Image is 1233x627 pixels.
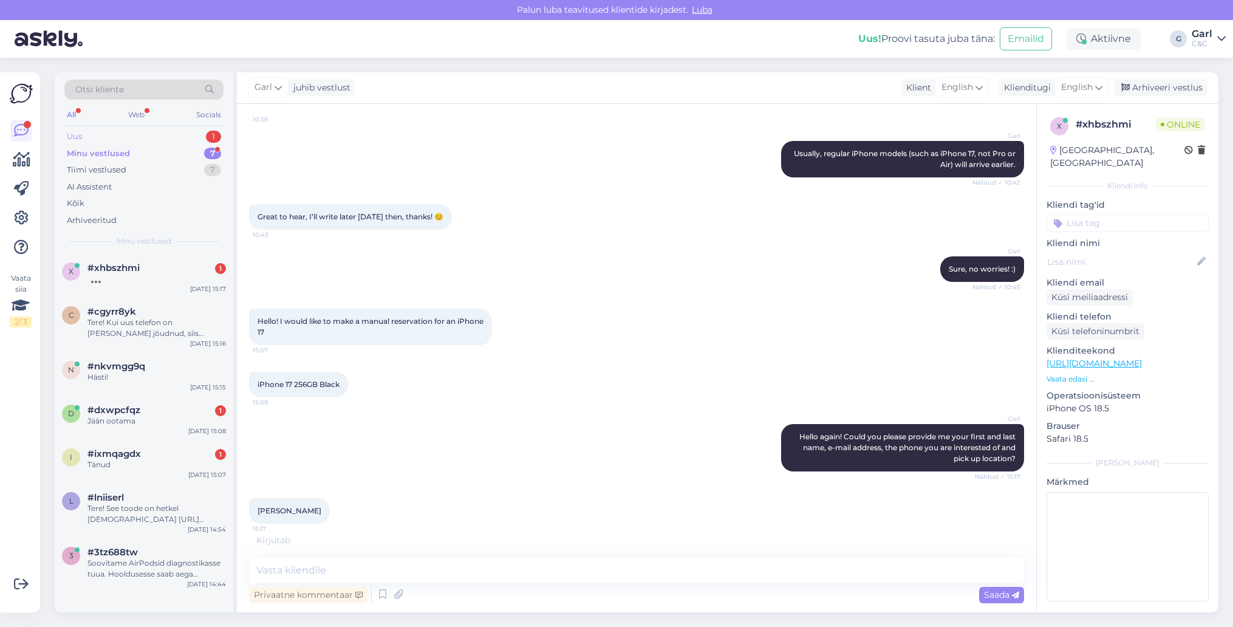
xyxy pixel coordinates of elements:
span: Garl [975,414,1020,423]
div: juhib vestlust [289,81,350,94]
div: Arhiveeri vestlus [1114,80,1207,96]
div: [GEOGRAPHIC_DATA], [GEOGRAPHIC_DATA] [1050,144,1184,170]
span: x [69,267,73,276]
p: Kliendi tag'id [1047,199,1209,211]
span: Nähtud ✓ 10:45 [972,283,1020,292]
p: Brauser [1047,420,1209,433]
span: #nkvmgg9q [87,361,145,372]
span: Luba [688,4,716,15]
span: Garl [254,81,272,94]
span: English [941,81,973,94]
div: Tere! See toode on hetkel [DEMOGRAPHIC_DATA] [URL][DOMAIN_NAME] [87,503,226,525]
div: [PERSON_NAME] [1047,457,1209,468]
span: Great to hear, I’ll write later [DATE] then, thanks! 😊 [258,212,443,221]
div: 1 [206,131,221,143]
div: Klienditugi [999,81,1051,94]
span: Hello again! Could you please provide me your first and last name, e-mail address, the phone you ... [799,432,1017,463]
p: Kliendi email [1047,276,1209,289]
div: [DATE] 15:16 [190,339,226,348]
div: 2 / 3 [10,317,32,327]
span: English [1061,81,1093,94]
div: Tiimi vestlused [67,164,126,176]
div: C&C [1192,39,1212,49]
input: Lisa tag [1047,214,1209,232]
input: Lisa nimi [1047,255,1195,269]
p: Safari 18.5 [1047,433,1209,445]
div: Hästi! [87,372,226,383]
p: iPhone OS 18.5 [1047,402,1209,415]
p: Märkmed [1047,476,1209,488]
span: Sure, no worries! :) [949,264,1016,273]
span: d [68,409,74,418]
span: Usually, regular iPhone models (such as iPhone 17, not Pro or Air) will arrive earlier. [794,149,1017,169]
span: 10:38 [253,115,298,124]
span: 15:17 [253,524,298,533]
span: i [70,453,72,462]
p: Vaata edasi ... [1047,374,1209,385]
div: Tere! Kui uus telefon on [PERSON_NAME] jõudnud, siis saadetakse Teile juhised ja pakend, kuidas [... [87,317,226,339]
div: Tänud [87,459,226,470]
span: Garl [975,247,1020,256]
span: [PERSON_NAME] [258,506,321,515]
p: Klienditeekond [1047,344,1209,357]
div: Arhiveeritud [67,214,117,227]
div: Soovitame AirPodsid diagnostikasse tuua. Hooldusesse saab aega broneerida kodulehel - [URL][DOMAI... [87,558,226,580]
span: Nähtud ✓ 15:17 [975,472,1020,481]
span: Nähtud ✓ 10:42 [972,178,1020,187]
span: 15:09 [253,398,298,407]
div: Klient [901,81,931,94]
span: Minu vestlused [117,236,171,247]
div: [DATE] 15:17 [190,284,226,293]
a: [URL][DOMAIN_NAME] [1047,358,1142,369]
div: Kirjutab [249,534,1024,547]
div: Kliendi info [1047,180,1209,191]
span: l [69,496,73,505]
span: Hello! I would like to make a manual reservation for an iPhone 17 [258,317,485,337]
span: #xhbszhmi [87,262,140,273]
img: Askly Logo [10,82,33,105]
span: Saada [984,589,1019,600]
span: n [68,365,74,374]
div: 1 [215,449,226,460]
div: G [1170,30,1187,47]
div: Küsi meiliaadressi [1047,289,1133,306]
div: 7 [204,164,221,176]
div: Kõik [67,197,84,210]
b: Uus! [858,33,881,44]
span: #lniiserl [87,492,124,503]
div: [DATE] 15:07 [188,470,226,479]
span: iPhone 17 256GB Black [258,380,340,389]
span: 10:43 [253,230,298,239]
div: Minu vestlused [67,148,130,160]
div: AI Assistent [67,181,112,193]
div: [DATE] 14:54 [188,525,226,534]
div: Socials [194,107,224,123]
span: #cgyrr8yk [87,306,136,317]
span: c [69,310,74,320]
div: [DATE] 15:08 [188,427,226,436]
div: 1 [215,263,226,274]
div: # xhbszhmi [1076,117,1156,132]
div: Privaatne kommentaar [249,587,367,603]
div: [DATE] 14:44 [187,580,226,589]
div: Uus [67,131,82,143]
div: 7 [204,148,221,160]
span: . [290,535,292,546]
div: Web [126,107,147,123]
span: 3 [69,551,73,560]
button: Emailid [1000,27,1052,50]
div: Jään ootama [87,416,226,427]
div: Küsi telefoninumbrit [1047,323,1144,340]
span: #ixmqagdx [87,448,141,459]
div: Proovi tasuta juba täna: [858,32,995,46]
span: x [1057,122,1062,131]
div: 1 [215,405,226,416]
div: Vaata siia [10,273,32,327]
div: [DATE] 15:15 [190,383,226,392]
p: Kliendi nimi [1047,237,1209,250]
p: Operatsioonisüsteem [1047,389,1209,402]
span: Garl [975,131,1020,140]
span: 15:07 [253,346,298,355]
a: GarlC&C [1192,29,1226,49]
span: Otsi kliente [75,83,124,96]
